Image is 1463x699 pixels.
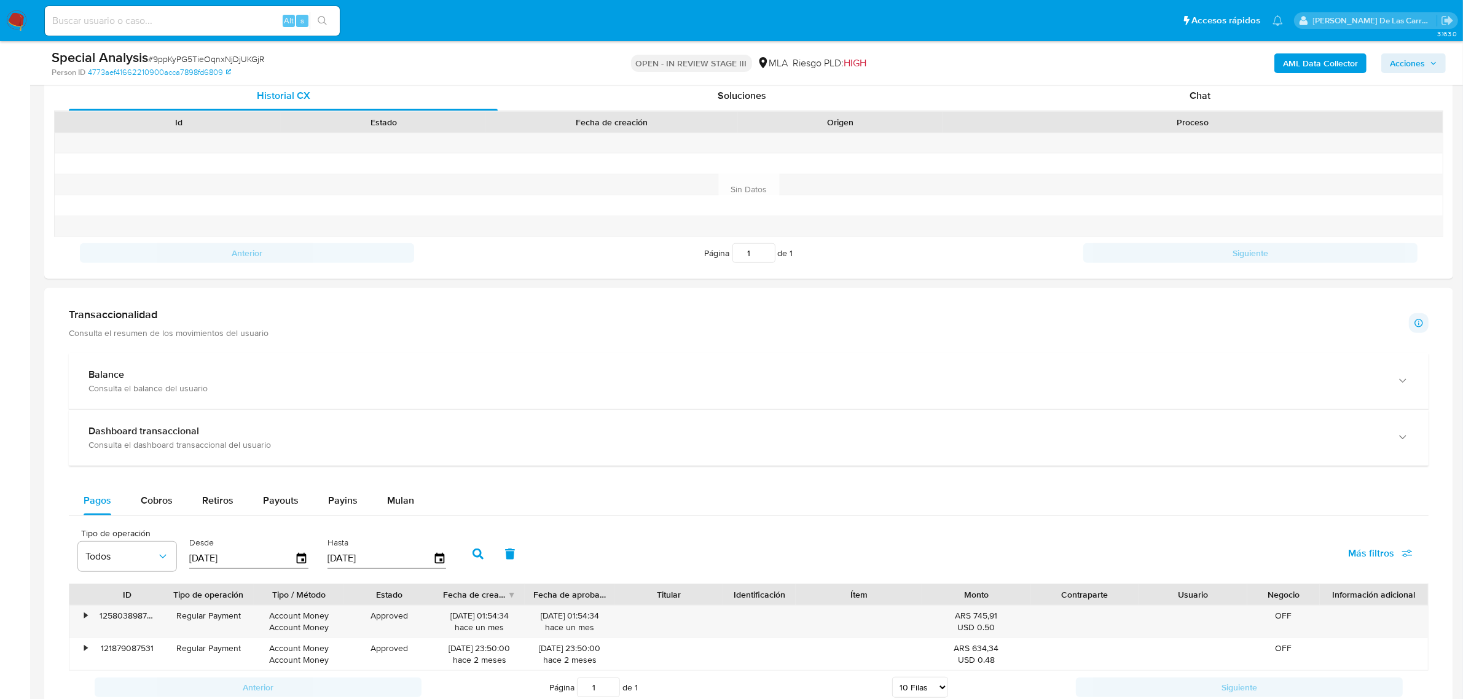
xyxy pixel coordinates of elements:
[844,56,867,70] span: HIGH
[310,12,335,29] button: search-icon
[80,243,414,263] button: Anterior
[793,57,867,70] span: Riesgo PLD:
[148,53,264,65] span: # 9ppKyPG5TieOqnxNjDjUKGjR
[52,67,85,78] b: Person ID
[631,55,752,72] p: OPEN - IN REVIEW STAGE III
[1437,29,1457,39] span: 3.163.0
[1083,243,1418,263] button: Siguiente
[88,67,231,78] a: 4773aef41662210900acca7898fd6809
[1190,88,1210,103] span: Chat
[757,57,788,70] div: MLA
[705,243,793,263] span: Página de
[747,116,934,128] div: Origen
[1273,15,1283,26] a: Notificaciones
[718,88,766,103] span: Soluciones
[1274,53,1367,73] button: AML Data Collector
[45,13,340,29] input: Buscar usuario o caso...
[1283,53,1358,73] b: AML Data Collector
[1390,53,1425,73] span: Acciones
[1441,14,1454,27] a: Salir
[289,116,477,128] div: Estado
[790,247,793,259] span: 1
[1313,15,1437,26] p: delfina.delascarreras@mercadolibre.com
[1191,14,1260,27] span: Accesos rápidos
[300,15,304,26] span: s
[495,116,729,128] div: Fecha de creación
[284,15,294,26] span: Alt
[52,47,148,67] b: Special Analysis
[257,88,310,103] span: Historial CX
[951,116,1434,128] div: Proceso
[85,116,272,128] div: Id
[1381,53,1446,73] button: Acciones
